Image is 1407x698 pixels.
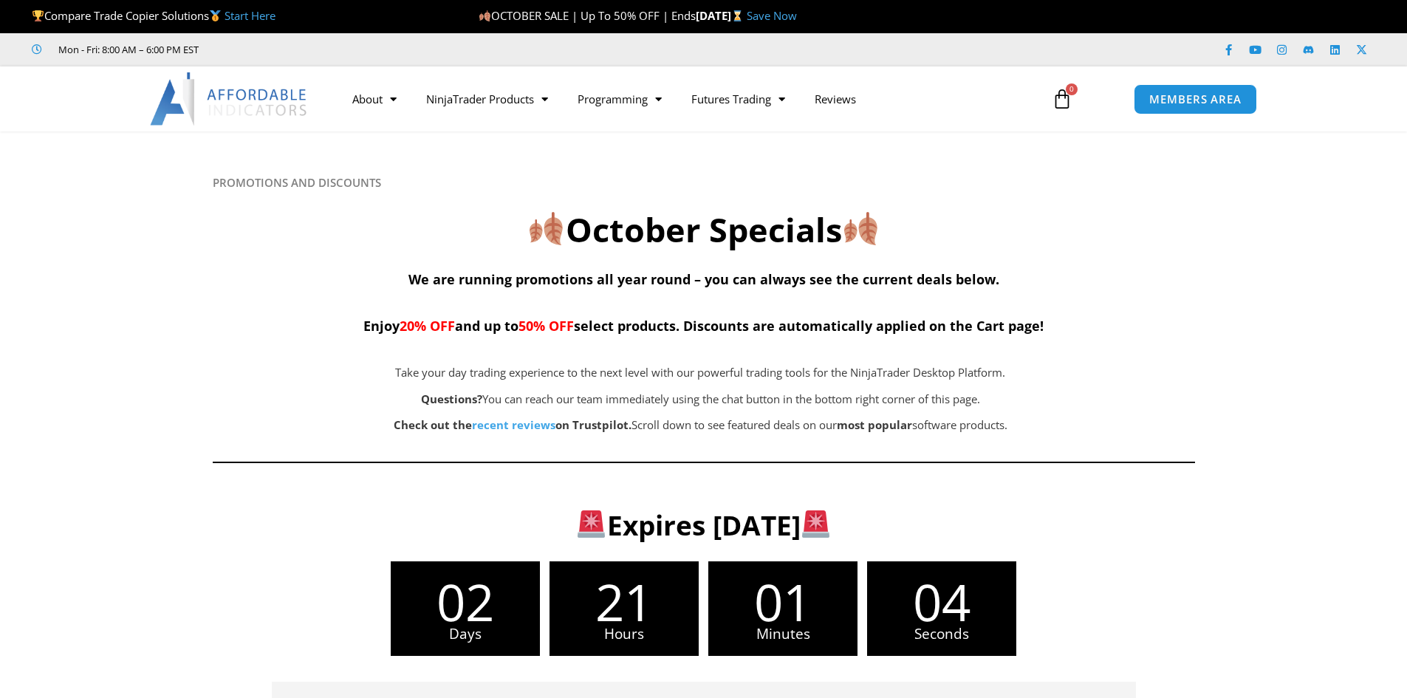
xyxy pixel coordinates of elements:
a: NinjaTrader Products [411,82,563,116]
span: 02 [391,576,540,627]
span: Take your day trading experience to the next level with our powerful trading tools for the NinjaT... [395,365,1005,380]
p: You can reach our team immediately using the chat button in the bottom right corner of this page. [287,389,1115,410]
h3: Expires [DATE] [236,507,1171,543]
a: Reviews [800,82,871,116]
span: Seconds [867,627,1016,641]
img: 🏆 [32,10,44,21]
a: Save Now [747,8,797,23]
a: Programming [563,82,677,116]
strong: Questions? [421,391,482,406]
span: 01 [708,576,857,627]
img: 🥇 [210,10,221,21]
strong: Check out the on Trustpilot. [394,417,631,432]
span: 50% OFF [518,317,574,335]
span: Enjoy and up to select products. Discounts are automatically applied on the Cart page! [363,317,1044,335]
img: 🍂 [844,212,877,245]
img: ⌛ [732,10,743,21]
strong: [DATE] [696,8,747,23]
img: LogoAI | Affordable Indicators – NinjaTrader [150,72,309,126]
a: Start Here [225,8,275,23]
span: Minutes [708,627,857,641]
h6: PROMOTIONS AND DISCOUNTS [213,176,1195,190]
span: Days [391,627,540,641]
span: Compare Trade Copier Solutions [32,8,275,23]
span: 0 [1066,83,1078,95]
span: Hours [550,627,699,641]
span: 04 [867,576,1016,627]
span: 20% OFF [400,317,455,335]
b: most popular [837,417,912,432]
a: Futures Trading [677,82,800,116]
a: MEMBERS AREA [1134,84,1257,114]
span: OCTOBER SALE | Up To 50% OFF | Ends [479,8,696,23]
a: 0 [1030,78,1095,120]
p: Scroll down to see featured deals on our software products. [287,415,1115,436]
span: MEMBERS AREA [1149,94,1242,105]
h2: October Specials [213,208,1195,252]
nav: Menu [338,82,1035,116]
span: We are running promotions all year round – you can always see the current deals below. [408,270,999,288]
span: Mon - Fri: 8:00 AM – 6:00 PM EST [55,41,199,58]
img: 🍂 [530,212,563,245]
a: About [338,82,411,116]
img: 🚨 [802,510,829,538]
span: 21 [550,576,699,627]
a: recent reviews [472,417,555,432]
img: 🍂 [479,10,490,21]
iframe: Customer reviews powered by Trustpilot [219,42,441,57]
img: 🚨 [578,510,605,538]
